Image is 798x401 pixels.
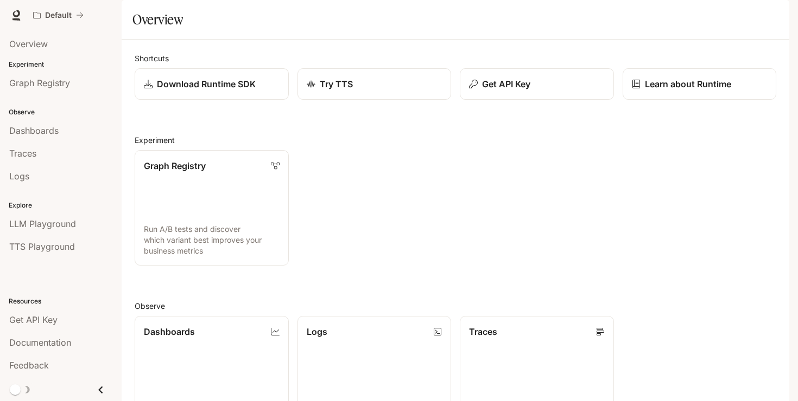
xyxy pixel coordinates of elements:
a: Download Runtime SDK [135,68,289,100]
h2: Observe [135,300,776,312]
p: Traces [469,325,497,338]
p: Try TTS [320,77,353,90]
h2: Shortcuts [135,53,776,64]
p: Graph Registry [144,159,206,172]
p: Download Runtime SDK [157,77,256,90]
button: Get API Key [460,68,614,100]
h2: Experiment [135,134,776,146]
a: Graph RegistryRun A/B tests and discover which variant best improves your business metrics [135,150,289,266]
p: Run A/B tests and discover which variant best improves your business metrics [144,224,280,256]
a: Try TTS [297,68,452,100]
a: Learn about Runtime [623,68,777,100]
p: Dashboards [144,325,195,338]
h1: Overview [132,9,183,30]
p: Logs [307,325,327,338]
p: Learn about Runtime [645,77,731,90]
p: Get API Key [482,77,530,90]
button: All workspaces [28,4,88,26]
p: Default [45,11,72,20]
